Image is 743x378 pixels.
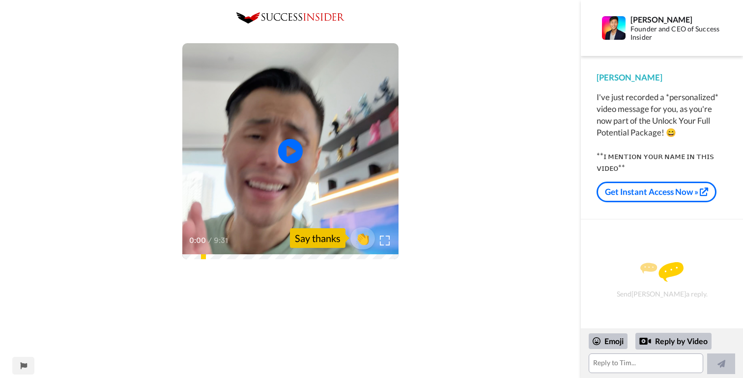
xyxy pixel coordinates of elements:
div: Send [PERSON_NAME] a reply. [594,237,730,324]
div: Emoji [589,333,628,349]
div: [PERSON_NAME] [630,15,727,24]
img: Full screen [380,236,390,245]
span: 👏 [350,230,375,246]
div: Founder and CEO of Success Insider [630,25,727,42]
button: 👏 [350,227,375,249]
div: [PERSON_NAME] [597,72,727,83]
div: Reply by Video [635,333,712,350]
img: message.svg [640,262,684,282]
img: Profile Image [602,16,626,40]
div: Reply by Video [639,335,651,347]
div: I've just recorded a *personalized* video message for you, as you're now part of the Unlock Your ... [597,91,727,174]
span: 9:31 [214,235,231,246]
img: 0c8b3de2-5a68-4eb7-92e8-72f868773395 [236,12,344,24]
span: 0:00 [189,235,206,246]
div: Say thanks [290,228,345,248]
span: / [208,235,212,246]
a: Get Instant Access Now » [597,182,716,202]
